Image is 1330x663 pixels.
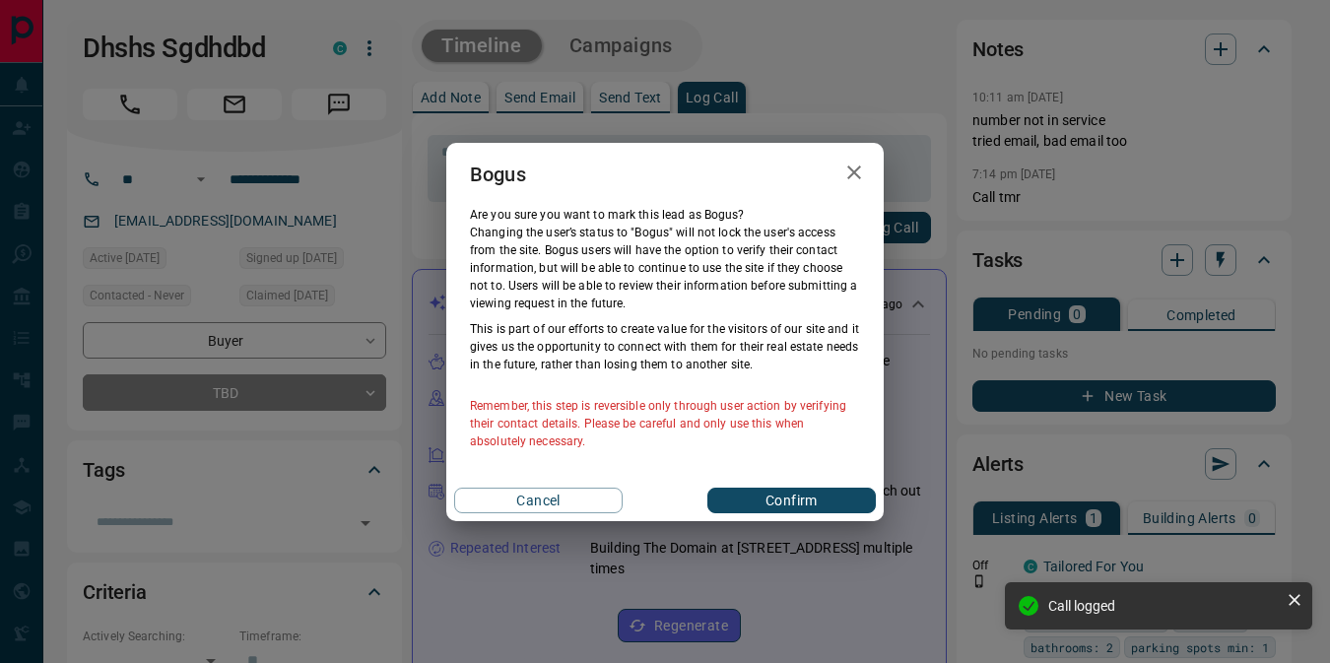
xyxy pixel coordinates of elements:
p: Are you sure you want to mark this lead as Bogus ? [470,206,860,224]
h2: Bogus [446,143,550,206]
button: Cancel [454,488,623,513]
p: This is part of our efforts to create value for the visitors of our site and it gives us the oppo... [470,320,860,373]
p: Changing the user’s status to "Bogus" will not lock the user's access from the site. Bogus users ... [470,224,860,312]
p: Remember, this step is reversible only through user action by verifying their contact details. Pl... [470,397,860,450]
button: Confirm [707,488,876,513]
div: Call logged [1048,598,1279,614]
